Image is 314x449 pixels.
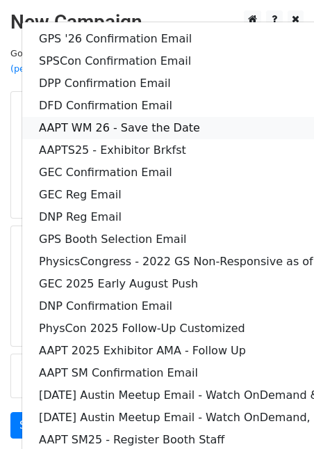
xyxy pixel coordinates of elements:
[245,382,314,449] iframe: Chat Widget
[10,48,181,74] small: Google Sheet:
[10,10,304,34] h2: New Campaign
[10,412,56,439] a: Send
